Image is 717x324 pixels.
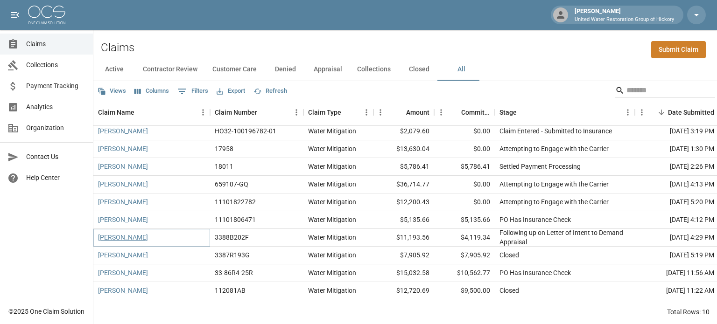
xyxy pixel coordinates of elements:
button: Collections [350,58,398,81]
div: Claim Number [215,99,257,125]
div: 33-86R4-25R [215,268,253,277]
div: Claim Type [308,99,341,125]
div: Attempting to Engage with the Carrier [499,144,609,153]
div: [PERSON_NAME] [571,7,678,23]
button: Sort [393,106,406,119]
button: Contractor Review [135,58,205,81]
div: $12,200.43 [373,193,434,211]
div: Following up on Letter of Intent to Demand Appraisal [499,228,630,247]
button: Menu [621,105,635,119]
a: [PERSON_NAME] [98,215,148,224]
div: $5,135.66 [434,211,495,229]
div: Date Submitted [668,99,714,125]
div: 659107-GQ [215,179,248,189]
button: Export [214,84,247,98]
button: Appraisal [306,58,350,81]
div: $36,714.77 [373,176,434,193]
div: $0.00 [434,193,495,211]
div: Water Mitigation [308,268,356,277]
div: Water Mitigation [308,162,356,171]
div: Stage [495,99,635,125]
div: $9,500.00 [434,282,495,300]
div: Amount [373,99,434,125]
p: United Water Restoration Group of Hickory [575,16,674,24]
h2: Claims [101,41,134,55]
div: Total Rows: 10 [667,307,710,317]
div: $5,786.41 [434,158,495,176]
button: Sort [257,106,270,119]
div: Attempting to Engage with the Carrier [499,197,609,207]
div: $0.00 [434,140,495,158]
div: dynamic tabs [93,58,717,81]
div: Claim Entered - Submitted to Insurance [499,126,612,136]
button: Sort [655,106,668,119]
div: Water Mitigation [308,126,356,136]
button: Menu [434,105,448,119]
div: PO Has Insurance Check [499,215,571,224]
div: $2,079.60 [373,123,434,140]
a: [PERSON_NAME] [98,144,148,153]
div: Claim Type [303,99,373,125]
div: Closed [499,286,519,295]
div: $12,720.69 [373,282,434,300]
div: Water Mitigation [308,233,356,242]
div: $13,630.04 [373,140,434,158]
div: 112081AB [215,286,246,295]
div: 11101806471 [215,215,256,224]
div: $0.00 [434,176,495,193]
span: Analytics [26,102,85,112]
button: Sort [341,106,354,119]
button: Denied [264,58,306,81]
a: [PERSON_NAME] [98,250,148,260]
span: Collections [26,60,85,70]
div: Water Mitigation [308,144,356,153]
div: Closed [499,250,519,260]
a: Submit Claim [651,41,706,58]
div: $5,135.66 [373,211,434,229]
button: Sort [517,106,530,119]
a: [PERSON_NAME] [98,197,148,207]
button: Views [95,84,128,98]
a: [PERSON_NAME] [98,233,148,242]
button: Sort [448,106,461,119]
span: Payment Tracking [26,81,85,91]
button: open drawer [6,6,24,24]
div: $7,905.92 [373,247,434,264]
span: Contact Us [26,152,85,162]
div: $0.00 [434,123,495,140]
div: HO32-100196782-01 [215,126,276,136]
button: Customer Care [205,58,264,81]
div: $15,032.58 [373,264,434,282]
button: Menu [196,105,210,119]
div: PO Has Insurance Check [499,268,571,277]
button: Menu [289,105,303,119]
div: $4,119.34 [434,229,495,247]
div: Attempting to Engage with the Carrier [499,179,609,189]
a: [PERSON_NAME] [98,126,148,136]
div: Water Mitigation [308,179,356,189]
div: $10,562.77 [434,264,495,282]
div: 18011 [215,162,233,171]
a: [PERSON_NAME] [98,286,148,295]
span: Organization [26,123,85,133]
button: Menu [635,105,649,119]
button: Select columns [132,84,171,98]
div: Committed Amount [434,99,495,125]
span: Help Center [26,173,85,183]
a: [PERSON_NAME] [98,268,148,277]
button: Menu [373,105,387,119]
div: Amount [406,99,429,125]
div: 3388B202F [215,233,249,242]
button: Closed [398,58,440,81]
button: Active [93,58,135,81]
div: © 2025 One Claim Solution [8,307,84,316]
div: Claim Name [93,99,210,125]
div: Claim Number [210,99,303,125]
button: All [440,58,482,81]
button: Refresh [251,84,289,98]
div: Claim Name [98,99,134,125]
div: $5,786.41 [373,158,434,176]
div: Water Mitigation [308,197,356,207]
a: [PERSON_NAME] [98,179,148,189]
div: Water Mitigation [308,250,356,260]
